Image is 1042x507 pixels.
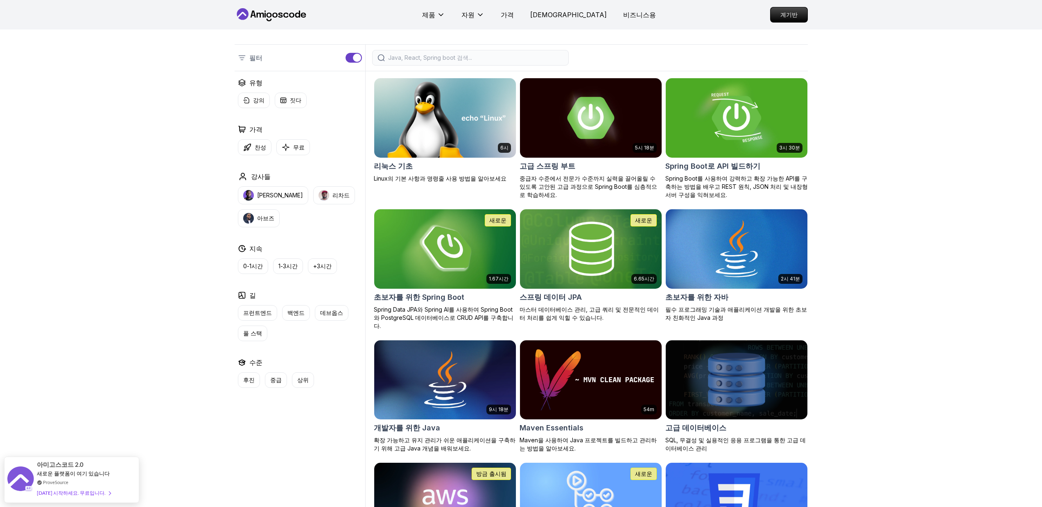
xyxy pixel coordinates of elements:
font: Maven Essentials [520,423,583,432]
a: 개발자를 위한 Java 카드9시 18분개발자를 위한 Java확장 가능하고 유지 관리가 쉬운 애플리케이션을 구축하기 위해 고급 Java 개념을 배워보세요. [374,340,516,453]
font: 강의 [253,97,264,104]
img: Spring Boot 카드를 사용하여 API 빌드 [662,76,811,159]
font: 백엔드 [287,309,305,316]
font: +3시간 [313,263,332,269]
font: Maven을 사용하여 Java 프로젝트를 빌드하고 관리하는 방법을 알아보세요. [520,437,657,452]
a: Spring Boot 카드를 사용하여 API 빌드3시 30분Spring Boot로 API 빌드하기Spring Boot를 사용하여 강력하고 확장 가능한 API를 구축하는 방법을... [665,78,808,199]
font: 마스터 데이터베이스 관리, 고급 쿼리 및 전문적인 데이터 처리를 쉽게 익힐 수 있습니다. [520,306,659,321]
font: [DATE] 시작하세요. 무료입니다. [37,490,106,496]
font: 수준 [249,358,262,367]
font: 아미고스코드 2.0 [37,461,84,468]
a: 고급 Spring Boot 카드5시 18분고급 스프링 부트중급자 수준에서 전문가 수준까지 실력을 끌어올릴 수 있도록 고안된 고급 과정으로 Spring Boot를 심층적으로 학... [520,78,662,199]
a: [DEMOGRAPHIC_DATA] [530,10,607,20]
font: 짓다 [290,97,301,104]
button: +3시간 [308,258,337,274]
button: 강사 이미지[PERSON_NAME] [238,186,308,204]
img: 강사 이미지 [243,190,254,201]
font: 54m [644,406,654,412]
font: 비즈니스용 [623,11,656,19]
img: 고급 Spring Boot 카드 [520,78,662,158]
button: 강사 이미지리차드 [313,186,355,204]
font: Spring Boot로 API 빌드하기 [665,162,760,170]
font: 자원 [461,11,475,19]
img: 초보자를 위한 자바 카드 [666,209,807,289]
font: 방금 출시됨 [476,470,506,477]
font: 3시 30분 [779,145,800,151]
font: 중급 [270,376,282,383]
font: 1-3시간 [278,263,298,269]
font: 후진 [243,376,255,383]
font: 유형 [249,79,262,87]
font: 초보자를 위한 Spring Boot [374,293,464,301]
font: 지속 [249,244,262,253]
button: 1-3시간 [273,258,303,274]
button: 제품 [422,10,445,26]
font: 리눅스 기초 [374,162,413,170]
img: 강사 이미지 [243,213,254,224]
font: Spring Boot를 사용하여 강력하고 확장 가능한 API를 구축하는 방법을 배우고 REST 원칙, JSON 처리 및 내장형 서버 구성을 익혀보세요. [665,175,808,198]
button: 프런트엔드 [238,305,277,321]
button: 짓다 [275,93,307,108]
img: Maven Essentials 카드 [520,340,662,420]
a: 초보자를 위한 Spring Boot 카드1.67시간새로운초보자를 위한 Spring BootSpring Data JPA와 Spring AI를 사용하여 Spring Boot와 P... [374,209,516,330]
img: 초보자를 위한 Spring Boot 카드 [374,209,516,289]
img: Spring Data JPA 카드 [520,209,662,289]
a: Spring Data JPA 카드6.65시간새로운스프링 데이터 JPA마스터 데이터베이스 관리, 고급 쿼리 및 전문적인 데이터 처리를 쉽게 익힐 수 있습니다. [520,209,662,322]
button: 강사 이미지아브즈 [238,209,280,227]
font: 고급 스프링 부트 [520,162,575,170]
font: 필수 프로그래밍 기술과 애플리케이션 개발을 위한 초보자 친화적인 Java 과정 [665,306,807,321]
font: 풀 스택 [243,330,262,337]
font: 제품 [422,11,435,19]
font: 찬성 [255,144,266,151]
font: [PERSON_NAME] [257,192,303,199]
font: 확장 가능하고 유지 관리가 쉬운 애플리케이션을 구축하기 위해 고급 Java 개념을 배워보세요. [374,437,515,452]
font: 강사들 [251,172,271,181]
font: Spring Data JPA와 Spring AI를 사용하여 Spring Boot와 PostgreSQL 데이터베이스로 CRUD API를 구축합니다. [374,306,513,329]
font: 계기반 [780,11,798,18]
font: 아브즈 [257,215,274,222]
font: 새로운 플랫폼이 여기 있습니다 [37,470,110,477]
button: 무료 [276,139,310,155]
font: 새로운 [635,217,652,224]
img: 강사 이미지 [319,190,329,201]
font: SQL, 무결성 및 실용적인 응용 프로그램을 통한 고급 데이터베이스 관리 [665,437,806,452]
a: 초보자를 위한 자바 카드2시 41분초보자를 위한 자바필수 프로그래밍 기술과 애플리케이션 개발을 위한 초보자 친화적인 Java 과정 [665,209,808,322]
font: 길 [249,291,256,299]
img: provesource 소셜 증명 알림 이미지 [7,466,34,493]
a: Linux Fundamentals 카드6시리눅스 기초Linux의 기본 사항과 명령줄 사용 방법을 알아보세요 [374,78,516,183]
img: 개발자를 위한 Java 카드 [374,340,516,420]
button: 중급 [265,372,287,388]
input: Java, React, Spring boot 검색... [388,54,563,62]
img: Linux Fundamentals 카드 [374,78,516,158]
font: 6시 [500,145,509,151]
font: 리차드 [332,192,350,199]
font: 가격 [501,11,514,19]
a: ProveSource [43,479,68,486]
font: 새로운 [489,217,506,224]
font: 상위 [297,376,309,383]
font: 필터 [249,54,262,62]
font: 6.65시간 [634,276,654,282]
font: Linux의 기본 사항과 명령줄 사용 방법을 알아보세요 [374,175,506,182]
a: 고급 데이터베이스 카드고급 데이터베이스SQL, 무결성 및 실용적인 응용 프로그램을 통한 고급 데이터베이스 관리 [665,340,808,453]
button: 백엔드 [282,305,310,321]
font: 무료 [293,144,305,151]
button: 후진 [238,372,260,388]
font: 중급자 수준에서 전문가 수준까지 실력을 끌어올릴 수 있도록 고안된 고급 과정으로 Spring Boot를 심층적으로 학습하세요. [520,175,657,198]
font: 프런트엔드 [243,309,272,316]
img: 고급 데이터베이스 카드 [666,340,807,420]
a: 비즈니스용 [623,10,656,20]
font: 9시 18분 [489,406,509,412]
font: 5시 18분 [635,145,654,151]
a: 계기반 [770,7,808,23]
button: 풀 스택 [238,326,267,341]
font: 데브옵스 [320,309,343,316]
font: 가격 [249,125,262,134]
button: 찬성 [238,139,271,155]
font: 새로운 [635,470,652,477]
a: 가격 [501,10,514,20]
font: 초보자를 위한 자바 [665,293,728,301]
font: 0-1시간 [243,263,263,269]
font: 1.67시간 [489,276,509,282]
font: 2시 41분 [781,276,800,282]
